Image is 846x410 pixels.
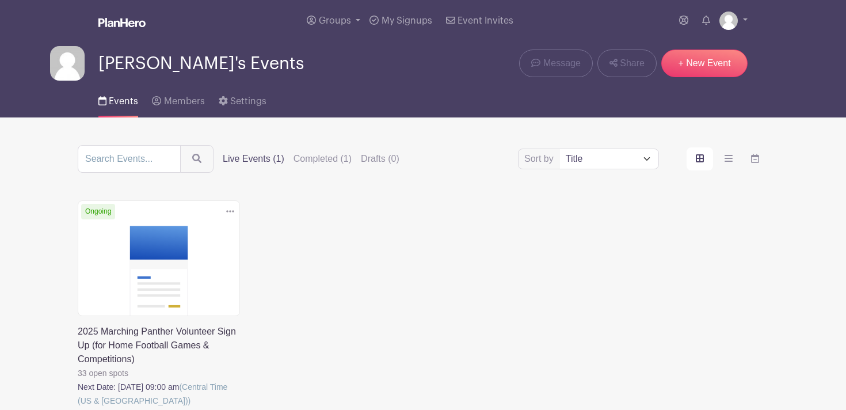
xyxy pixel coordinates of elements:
[620,56,645,70] span: Share
[687,147,768,170] div: order and view
[50,46,85,81] img: default-ce2991bfa6775e67f084385cd625a349d9dcbb7a52a09fb2fda1e96e2d18dcdb.png
[382,16,432,25] span: My Signups
[319,16,351,25] span: Groups
[98,18,146,27] img: logo_white-6c42ec7e38ccf1d336a20a19083b03d10ae64f83f12c07503d8b9e83406b4c7d.svg
[219,81,266,117] a: Settings
[361,152,399,166] label: Drafts (0)
[78,145,181,173] input: Search Events...
[294,152,352,166] label: Completed (1)
[109,97,138,106] span: Events
[164,97,205,106] span: Members
[543,56,581,70] span: Message
[223,152,284,166] label: Live Events (1)
[152,81,204,117] a: Members
[597,50,657,77] a: Share
[661,50,748,77] a: + New Event
[524,152,557,166] label: Sort by
[458,16,513,25] span: Event Invites
[98,81,138,117] a: Events
[519,50,592,77] a: Message
[223,152,409,166] div: filters
[719,12,738,30] img: default-ce2991bfa6775e67f084385cd625a349d9dcbb7a52a09fb2fda1e96e2d18dcdb.png
[98,54,304,73] span: [PERSON_NAME]'s Events
[230,97,266,106] span: Settings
